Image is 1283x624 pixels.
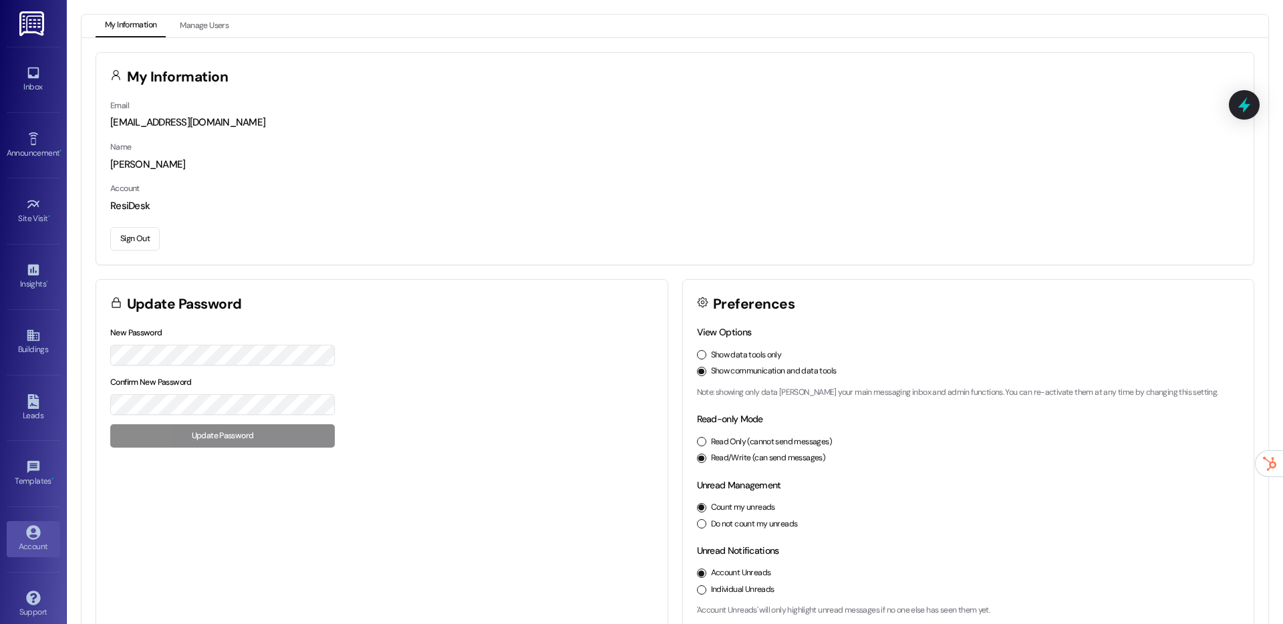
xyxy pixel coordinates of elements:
span: • [51,474,53,484]
img: ResiDesk Logo [19,11,47,36]
label: Unread Management [697,479,781,491]
span: • [48,212,50,221]
button: Manage Users [170,15,238,37]
label: Unread Notifications [697,544,779,557]
a: Inbox [7,61,60,98]
a: Account [7,521,60,557]
span: • [59,146,61,156]
p: 'Account Unreads' will only highlight unread messages if no one else has seen them yet. [697,605,1240,617]
label: New Password [110,327,162,338]
label: Do not count my unreads [711,518,798,530]
label: Account Unreads [711,567,771,579]
a: Site Visit • [7,193,60,229]
a: Templates • [7,456,60,492]
label: Confirm New Password [110,377,192,387]
button: My Information [96,15,166,37]
a: Insights • [7,259,60,295]
div: [PERSON_NAME] [110,158,1240,172]
a: Support [7,587,60,623]
label: Account [110,183,140,194]
label: Read/Write (can send messages) [711,452,826,464]
label: Individual Unreads [711,584,774,596]
label: Count my unreads [711,502,775,514]
a: Buildings [7,324,60,360]
label: Read Only (cannot send messages) [711,436,832,448]
h3: Update Password [127,297,242,311]
label: Show data tools only [711,349,782,361]
h3: My Information [127,70,229,84]
div: [EMAIL_ADDRESS][DOMAIN_NAME] [110,116,1240,130]
label: Show communication and data tools [711,365,837,377]
span: • [46,277,48,287]
p: Note: showing only data [PERSON_NAME] your main messaging inbox and admin functions. You can re-a... [697,387,1240,399]
button: Sign Out [110,227,160,251]
label: Email [110,100,129,111]
label: Name [110,142,132,152]
label: View Options [697,326,752,338]
h3: Preferences [713,297,795,311]
div: ResiDesk [110,199,1240,213]
a: Leads [7,390,60,426]
label: Read-only Mode [697,413,763,425]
